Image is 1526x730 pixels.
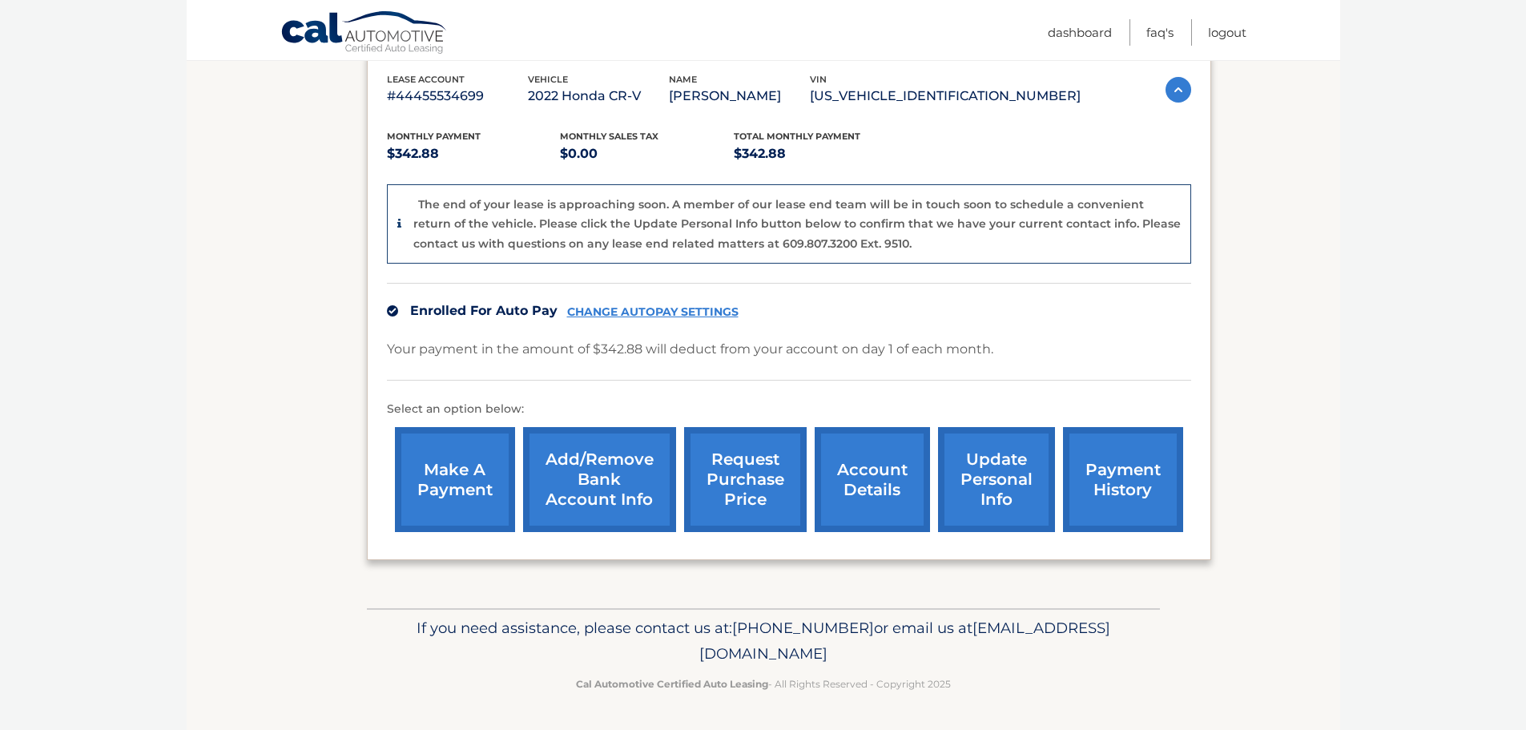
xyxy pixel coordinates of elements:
[810,85,1081,107] p: [US_VEHICLE_IDENTIFICATION_NUMBER]
[410,303,558,318] span: Enrolled For Auto Pay
[387,74,465,85] span: lease account
[395,427,515,532] a: make a payment
[810,74,827,85] span: vin
[1146,19,1174,46] a: FAQ's
[387,143,561,165] p: $342.88
[523,427,676,532] a: Add/Remove bank account info
[528,74,568,85] span: vehicle
[732,619,874,637] span: [PHONE_NUMBER]
[1048,19,1112,46] a: Dashboard
[938,427,1055,532] a: update personal info
[377,676,1150,692] p: - All Rights Reserved - Copyright 2025
[1166,77,1191,103] img: accordion-active.svg
[560,131,658,142] span: Monthly sales Tax
[669,74,697,85] span: name
[734,143,908,165] p: $342.88
[815,427,930,532] a: account details
[387,305,398,317] img: check.svg
[669,85,810,107] p: [PERSON_NAME]
[1063,427,1183,532] a: payment history
[567,305,739,319] a: CHANGE AUTOPAY SETTINGS
[387,85,528,107] p: #44455534699
[576,678,768,690] strong: Cal Automotive Certified Auto Leasing
[699,619,1110,663] span: [EMAIL_ADDRESS][DOMAIN_NAME]
[528,85,669,107] p: 2022 Honda CR-V
[413,197,1181,251] p: The end of your lease is approaching soon. A member of our lease end team will be in touch soon t...
[377,615,1150,667] p: If you need assistance, please contact us at: or email us at
[280,10,449,57] a: Cal Automotive
[1208,19,1246,46] a: Logout
[387,338,993,361] p: Your payment in the amount of $342.88 will deduct from your account on day 1 of each month.
[387,131,481,142] span: Monthly Payment
[734,131,860,142] span: Total Monthly Payment
[387,400,1191,419] p: Select an option below:
[560,143,734,165] p: $0.00
[684,427,807,532] a: request purchase price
